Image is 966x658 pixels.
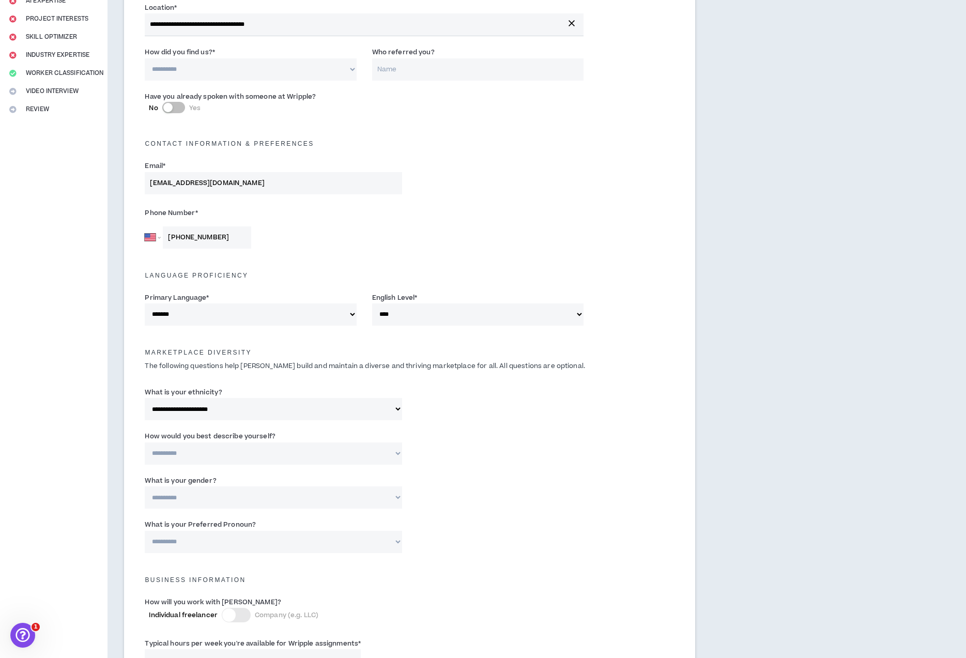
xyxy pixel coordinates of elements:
[137,272,682,279] h5: Language Proficiency
[145,594,281,610] label: How will you work with [PERSON_NAME]?
[145,289,209,306] label: Primary Language
[181,4,200,23] div: Close
[99,47,128,57] div: • [DATE]
[138,323,207,364] button: Help
[24,348,45,356] span: Home
[145,205,402,221] label: Phone Number
[137,576,682,584] h5: Business Information
[137,349,682,356] h5: Marketplace Diversity
[145,88,316,105] label: Have you already spoken with someone at Wripple?
[189,103,201,113] span: Yes
[145,158,165,174] label: Email
[149,610,218,620] span: Individual freelancer
[372,44,435,60] label: Who referred you?
[145,44,215,60] label: How did you find us?
[48,272,159,293] button: Send us a message
[255,610,318,620] span: Company (e.g. LLC)
[145,172,402,194] input: Enter Email
[372,58,584,81] input: Name
[145,516,256,533] label: What is your Preferred Pronoun?
[69,323,137,364] button: Messages
[372,289,418,306] label: English Level
[149,103,158,113] span: No
[37,37,558,45] span: Hey there 👋 Welcome to Wripple 🙌 Take a look around! If you have any questions, just reply to thi...
[32,623,40,631] span: 1
[83,348,123,356] span: Messages
[37,47,97,57] div: [PERSON_NAME]
[145,635,361,652] label: Typical hours per week you're available for Wripple assignments
[12,36,33,57] img: Profile image for Morgan
[137,361,682,371] p: The following questions help [PERSON_NAME] build and maintain a diverse and thriving marketplace ...
[10,623,35,648] iframe: To enrich screen reader interactions, please activate Accessibility in Grammarly extension settings
[164,348,180,356] span: Help
[145,428,275,445] label: How would you best describe yourself?
[145,472,216,489] label: What is your gender?
[76,5,132,22] h1: Messages
[162,102,185,113] button: NoYes
[145,384,222,401] label: What is your ethnicity?
[137,140,682,147] h5: Contact Information & preferences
